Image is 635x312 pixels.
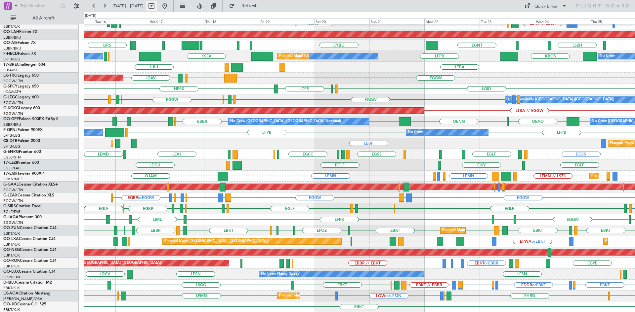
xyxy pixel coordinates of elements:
[3,89,21,94] a: LGAV/ATH
[3,286,20,291] a: EBKT/KJK
[408,127,423,137] div: No Crew
[3,68,18,73] a: LTBA/ISL
[535,18,590,24] div: Wed 24
[3,204,41,208] a: G-SIRSCitation Excel
[480,18,535,24] div: Tue 23
[369,18,425,24] div: Sun 21
[3,122,21,127] a: EBBR/BRU
[3,237,19,241] span: OO-LXA
[3,79,23,84] a: EGGW/LTN
[3,270,56,274] a: OO-LUXCessna Citation CJ4
[3,161,17,165] span: T7-LZZI
[3,215,19,219] span: G-JAGA
[164,236,269,246] div: Planned Maint [GEOGRAPHIC_DATA] ([GEOGRAPHIC_DATA])
[204,18,259,24] div: Thu 18
[3,193,54,197] a: G-LEAXCessna Citation XLS
[3,292,19,295] span: LX-AOA
[442,225,519,235] div: Planned Maint Kortrijk-[GEOGRAPHIC_DATA]
[3,161,39,165] a: T7-LZZIPraetor 600
[3,41,36,45] a: OO-AIEFalcon 7X
[3,57,21,62] a: LFPB/LBG
[3,74,39,78] a: LX-TROLegacy 650
[3,296,42,301] a: [PERSON_NAME]/QSA
[3,106,40,110] a: G-KGKGLegacy 600
[3,166,21,171] a: EGLF/FAB
[3,117,19,121] span: OO-GPE
[58,258,162,268] div: Planned Maint [GEOGRAPHIC_DATA] ([GEOGRAPHIC_DATA])
[3,177,23,182] a: LFMN/NCE
[3,281,52,285] a: D-IBLUCessna Citation M2
[3,139,40,143] a: CS-DTRFalcon 2000
[3,35,21,40] a: EBBR/BRU
[424,18,480,24] div: Mon 22
[3,52,36,56] a: F-HECDFalcon 7X
[3,253,20,258] a: EBKT/KJK
[3,111,23,116] a: EGGW/LTN
[600,51,615,61] div: No Crew
[3,226,20,230] span: OO-ZUN
[3,95,39,99] a: G-LEGCLegacy 600
[261,269,300,279] div: No Crew Nancy (Essey)
[314,18,369,24] div: Sat 20
[20,1,58,11] input: Trip Number
[3,74,18,78] span: LX-TRO
[3,106,19,110] span: G-KGKG
[113,138,147,148] div: Planned Maint Sofia
[236,4,264,8] span: Refresh
[3,259,57,263] a: OO-ROKCessna Citation CJ4
[3,133,21,138] a: LFPB/LBG
[3,85,39,88] a: G-SPCYLegacy 650
[3,52,18,56] span: F-HECD
[3,41,18,45] span: OO-AIE
[3,144,21,149] a: LFPB/LBG
[279,51,383,61] div: Planned Maint [GEOGRAPHIC_DATA] ([GEOGRAPHIC_DATA])
[3,150,41,154] a: G-ENRGPraetor 600
[3,193,18,197] span: G-LEAX
[521,1,570,11] button: Quick Links
[3,128,43,132] a: F-GPNJFalcon 900EX
[3,226,57,230] a: OO-ZUNCessna Citation CJ4
[3,46,21,51] a: EBBR/BRU
[534,3,557,10] div: Quick Links
[7,13,72,23] button: All Aircraft
[3,24,20,29] a: EBKT/KJK
[3,155,21,160] a: EGSS/STN
[3,292,51,295] a: LX-AOACitation Mustang
[3,220,23,225] a: EGGW/LTN
[3,172,44,176] a: T7-EMIHawker 900XP
[112,3,144,9] span: [DATE] - [DATE]
[3,248,20,252] span: OO-NSG
[226,1,266,11] button: Refresh
[507,95,614,105] div: A/C Unavailable [GEOGRAPHIC_DATA] ([GEOGRAPHIC_DATA])
[3,259,20,263] span: OO-ROK
[3,302,46,306] a: OO-JIDCessna CJ1 525
[3,302,17,306] span: OO-JID
[3,281,16,285] span: D-IBLU
[3,215,42,219] a: G-JAGAPhenom 300
[3,95,18,99] span: G-LEGC
[3,63,17,67] span: T7-BRE
[279,291,353,301] div: Planned Maint Nice ([GEOGRAPHIC_DATA])
[3,275,21,280] a: LFSN/ENC
[3,100,23,105] a: EGGW/LTN
[3,85,18,88] span: G-SPCY
[3,183,19,187] span: G-GAAL
[94,18,149,24] div: Tue 16
[3,188,23,192] a: EGGW/LTN
[3,150,19,154] span: G-ENRG
[3,270,19,274] span: OO-LUX
[3,172,16,176] span: T7-EMI
[3,30,19,34] span: OO-LAH
[3,209,21,214] a: EGLF/FAB
[3,242,20,247] a: EBKT/KJK
[3,128,18,132] span: F-GPNJ
[3,204,16,208] span: G-SIRS
[85,13,96,19] div: [DATE]
[3,248,57,252] a: OO-NSGCessna Citation CJ4
[3,139,18,143] span: CS-DTR
[3,63,45,67] a: T7-BREChallenger 604
[3,264,20,269] a: EBKT/KJK
[3,198,23,203] a: EGGW/LTN
[3,183,58,187] a: G-GAALCessna Citation XLS+
[3,231,20,236] a: EBKT/KJK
